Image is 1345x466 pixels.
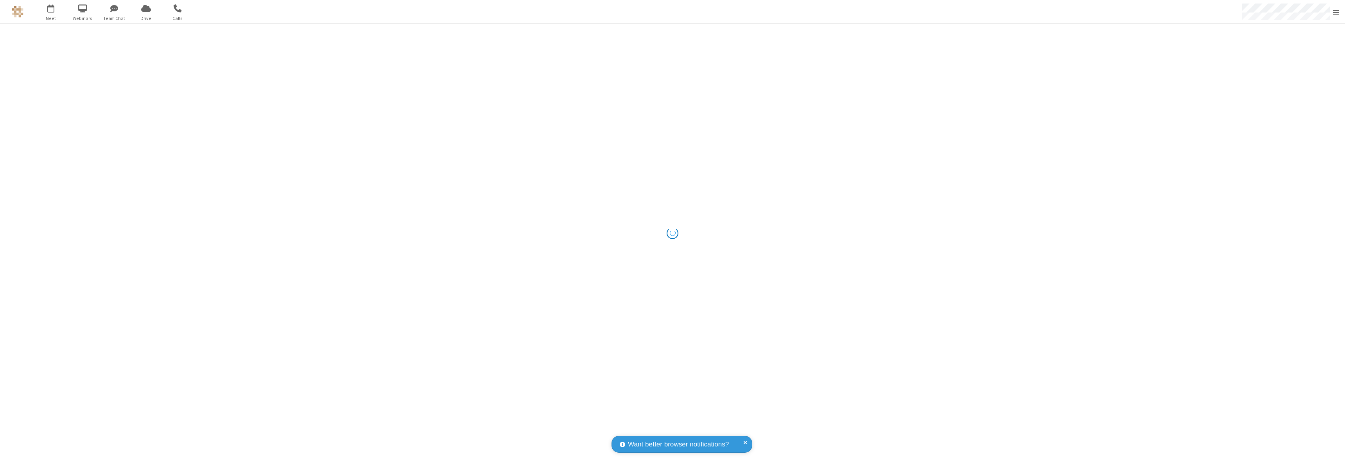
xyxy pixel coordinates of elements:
[163,15,192,22] span: Calls
[100,15,129,22] span: Team Chat
[628,439,729,450] span: Want better browser notifications?
[12,6,23,18] img: QA Selenium DO NOT DELETE OR CHANGE
[68,15,97,22] span: Webinars
[131,15,161,22] span: Drive
[36,15,66,22] span: Meet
